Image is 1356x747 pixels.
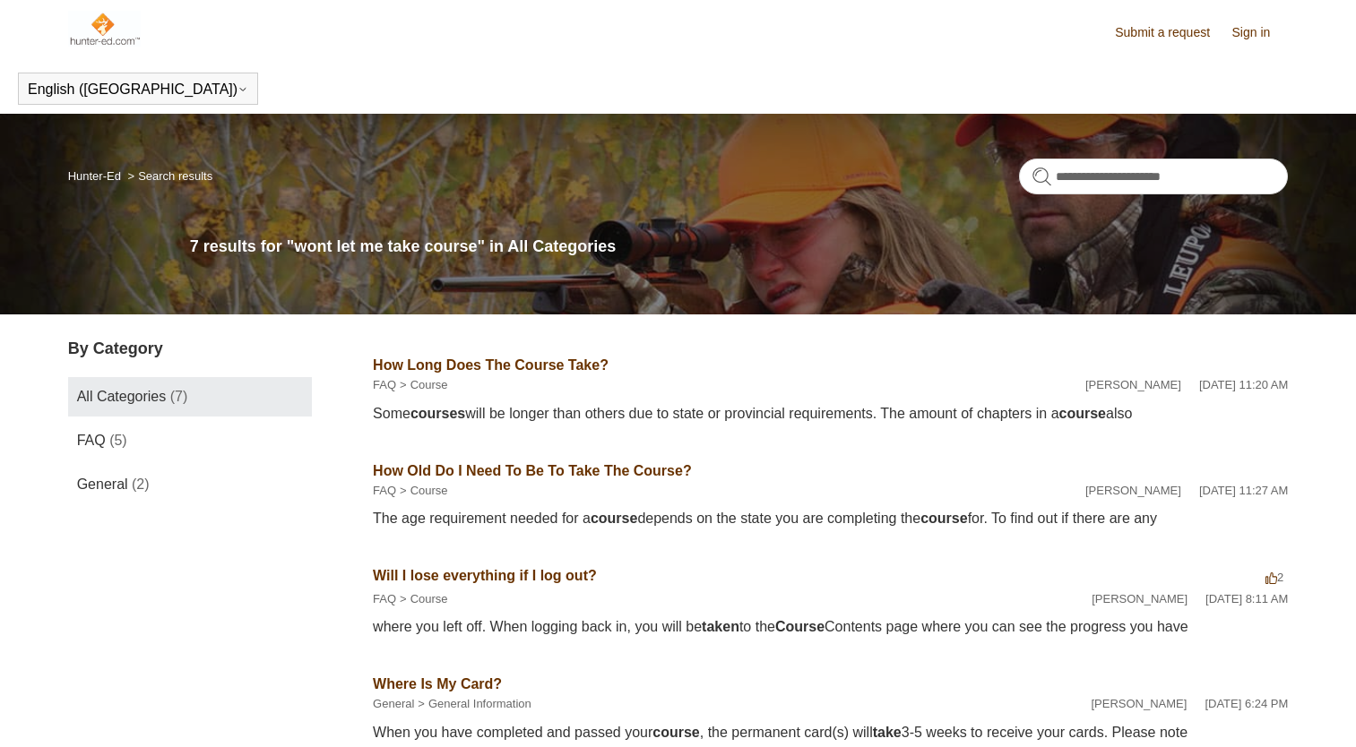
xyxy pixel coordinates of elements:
[428,697,531,710] a: General Information
[1019,159,1288,194] input: Search
[373,590,396,608] li: FAQ
[68,169,121,183] a: Hunter-Ed
[373,376,396,394] li: FAQ
[373,697,414,710] a: General
[28,82,248,98] button: English ([GEOGRAPHIC_DATA])
[373,592,396,605] a: FAQ
[591,511,637,526] em: course
[920,511,967,526] em: course
[373,722,1288,743] div: When you have completed and passed your , the permanent card(s) will 3-5 weeks to receive your ca...
[373,463,692,478] a: How Old Do I Need To Be To Take The Course?
[410,378,448,391] a: Course
[373,695,414,713] li: General
[373,403,1288,425] div: Some will be longer than others due to state or provincial requirements. The amount of chapters i...
[414,695,531,713] li: General Information
[373,568,597,583] a: Will I lose everything if I log out?
[77,433,106,448] span: FAQ
[77,389,167,404] span: All Categories
[396,376,448,394] li: Course
[373,676,502,691] a: Where Is My Card?
[1085,482,1181,500] li: [PERSON_NAME]
[373,484,396,497] a: FAQ
[190,235,1289,259] h1: 7 results for "wont let me take course" in All Categories
[1265,571,1283,584] span: 2
[68,11,141,47] img: Hunter-Ed Help Center home page
[396,590,448,608] li: Course
[373,482,396,500] li: FAQ
[1205,697,1288,710] time: 02/12/2024, 18:24
[1085,376,1181,394] li: [PERSON_NAME]
[125,169,213,183] li: Search results
[1199,378,1288,391] time: 05/15/2024, 11:20
[1091,695,1187,713] li: [PERSON_NAME]
[170,389,188,404] span: (7)
[1240,687,1343,734] div: Chat Support
[396,482,448,500] li: Course
[109,433,127,448] span: (5)
[410,592,448,605] a: Course
[132,477,150,492] span: (2)
[373,508,1288,529] div: The age requirement needed for a depends on the state you are completing the for. To find out if ...
[68,421,312,460] a: FAQ (5)
[1232,23,1289,42] a: Sign in
[873,725,902,740] em: take
[68,169,125,183] li: Hunter-Ed
[410,484,448,497] a: Course
[1059,406,1106,421] em: course
[77,477,128,492] span: General
[1199,484,1288,497] time: 05/15/2024, 11:27
[652,725,699,740] em: course
[702,619,739,634] em: taken
[373,616,1288,638] div: where you left off. When logging back in, you will be to the Contents page where you can see the ...
[1092,590,1188,608] li: [PERSON_NAME]
[373,378,396,391] a: FAQ
[68,465,312,504] a: General (2)
[1205,592,1288,605] time: 08/08/2022, 08:11
[68,377,312,416] a: All Categories (7)
[410,406,465,421] em: courses
[373,357,609,373] a: How Long Does The Course Take?
[1115,23,1228,42] a: Submit a request
[775,619,825,634] em: Course
[68,337,312,361] h3: By Category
